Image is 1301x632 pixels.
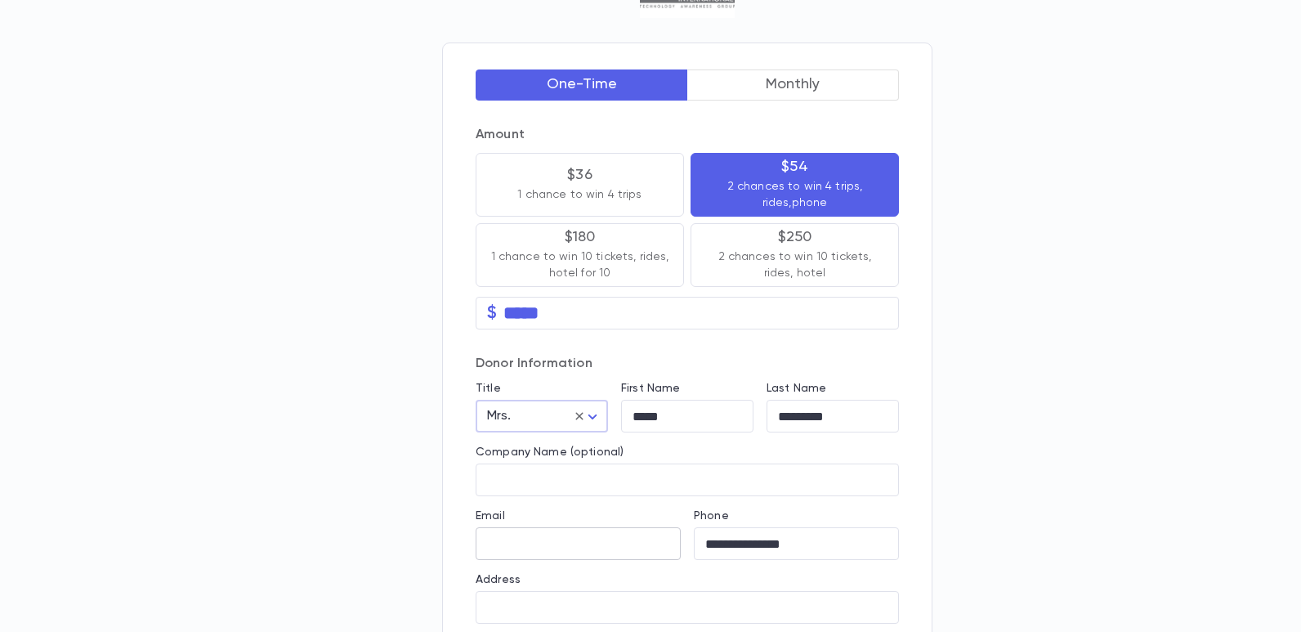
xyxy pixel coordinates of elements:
button: $2502 chances to win 10 tickets, rides, hotel [691,223,899,287]
label: Last Name [767,382,826,395]
p: 2 chances to win 10 tickets, rides, hotel [704,249,885,281]
button: $1801 chance to win 10 tickets, rides, hotel for 10 [476,223,684,287]
p: $250 [778,229,812,245]
button: $542 chances to win 4 trips, rides,phone [691,153,899,217]
label: Email [476,509,505,522]
p: $180 [565,229,596,245]
button: One-Time [476,69,688,101]
p: 2 chances to win 4 trips, rides,phone [704,178,885,211]
label: Address [476,573,521,586]
div: Mrs. [476,401,608,433]
p: Donor Information [476,356,899,372]
button: $361 chance to win 4 trips [476,153,684,217]
p: $ [487,305,497,321]
button: Monthly [687,69,900,101]
label: First Name [621,382,680,395]
label: Title [476,382,501,395]
label: Company Name (optional) [476,446,624,459]
p: 1 chance to win 10 tickets, rides, hotel for 10 [490,249,670,281]
label: Phone [694,509,729,522]
p: 1 chance to win 4 trips [517,186,642,203]
p: Amount [476,127,899,143]
span: Mrs. [487,410,512,423]
p: $36 [567,167,592,183]
p: $54 [781,159,808,175]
